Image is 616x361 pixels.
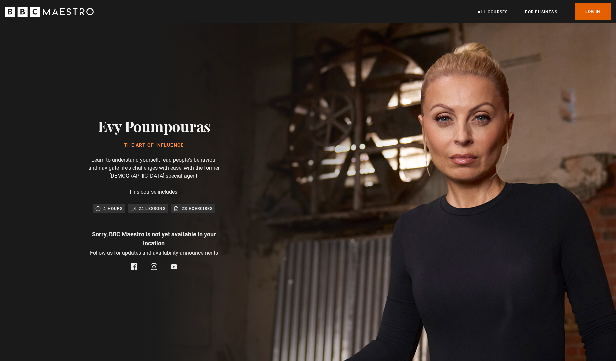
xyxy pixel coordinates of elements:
p: Sorry, BBC Maestro is not yet available in your location [87,230,221,248]
p: Learn to understand yourself, read people's behaviour and navigate life's challenges with ease, w... [87,156,221,180]
a: For business [525,9,557,15]
p: This course includes: [129,188,179,196]
a: Log In [575,3,611,20]
p: 24 lessons [139,205,166,212]
h2: Evy Poumpouras [98,117,210,134]
svg: BBC Maestro [5,7,94,17]
p: Follow us for updates and availability announcements [90,249,218,257]
h1: The Art of Influence [98,143,210,148]
nav: Primary [478,3,611,20]
p: 4 hours [103,205,122,212]
a: All Courses [478,9,508,15]
p: 23 exercises [182,205,213,212]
